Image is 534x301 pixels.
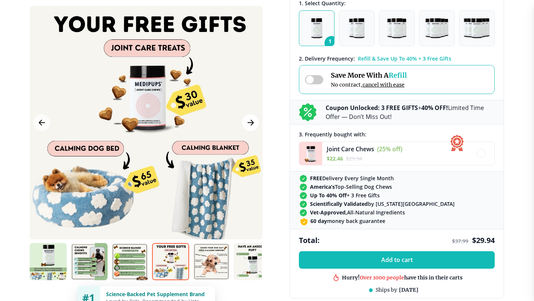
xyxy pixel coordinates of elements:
strong: Up To 40% Off [310,192,347,199]
span: cancel with ease [363,81,405,88]
span: 2 . Delivery Frequency: [299,55,355,62]
img: Pack of 5 - Natural Dog Supplements [464,18,490,38]
span: 3 . Frequently bought with: [299,131,366,138]
span: Refill [389,71,407,80]
b: Coupon Unlocked: 3 FREE GIFTS [326,104,418,112]
span: Total: [299,235,320,245]
strong: 60 day [310,217,327,224]
button: 1 [299,10,334,46]
span: All-Natural Ingredients [310,209,405,216]
button: Next Image [242,114,259,131]
img: Pack of 2 - Natural Dog Supplements [349,18,365,38]
span: Refill & Save Up To 40% + 3 Free Gifts [358,55,451,62]
span: 1 [324,36,339,50]
div: Science-Backed Pet Supplement Brand [106,291,209,298]
p: + Limited Time Offer — Don’t Miss Out! [326,103,495,121]
span: + 3 Free Gifts [310,192,380,199]
span: Joint Care Chews [327,145,374,153]
img: Calming Chews | Natural Dog Supplements [30,243,67,280]
span: Save More With A [331,71,407,80]
img: Pack of 4 - Natural Dog Supplements [425,18,448,38]
span: $ 22.46 [327,155,343,162]
div: Hurry! have this in their carts [342,274,462,281]
strong: America’s [310,183,335,190]
img: Calming Chews | Natural Dog Supplements [70,243,108,280]
span: money back guarantee [310,217,385,224]
img: Pack of 3 - Natural Dog Supplements [387,18,406,38]
img: Pack of 1 - Natural Dog Supplements [311,18,323,38]
span: Delivery Every Single Month [310,175,394,182]
span: Ships by [376,287,397,293]
button: Add to cart [299,251,495,269]
img: Calming Chews | Natural Dog Supplements [234,243,271,280]
span: $ 29.94 [346,155,362,162]
img: Calming Chews | Natural Dog Supplements [152,243,189,280]
span: (25% off) [377,145,402,153]
span: Over 1000 people [360,274,404,281]
strong: FREE [310,175,322,182]
span: Add to cart [381,256,413,263]
b: 40% OFF! [421,104,448,112]
button: Previous Image [33,114,50,131]
strong: Scientifically Validated [310,200,368,207]
img: Joint Care Chews - Medipups [299,142,322,165]
strong: Vet-Approved, [310,209,347,216]
span: by [US_STATE][GEOGRAPHIC_DATA] [310,200,455,207]
img: Calming Chews | Natural Dog Supplements [193,243,230,280]
img: Calming Chews | Natural Dog Supplements [111,243,148,280]
span: $ 29.94 [472,235,495,245]
span: [DATE] [399,287,418,293]
span: $ 37.99 [452,237,468,245]
span: Top-Selling Dog Chews [310,183,392,190]
span: No contract, [331,81,407,88]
